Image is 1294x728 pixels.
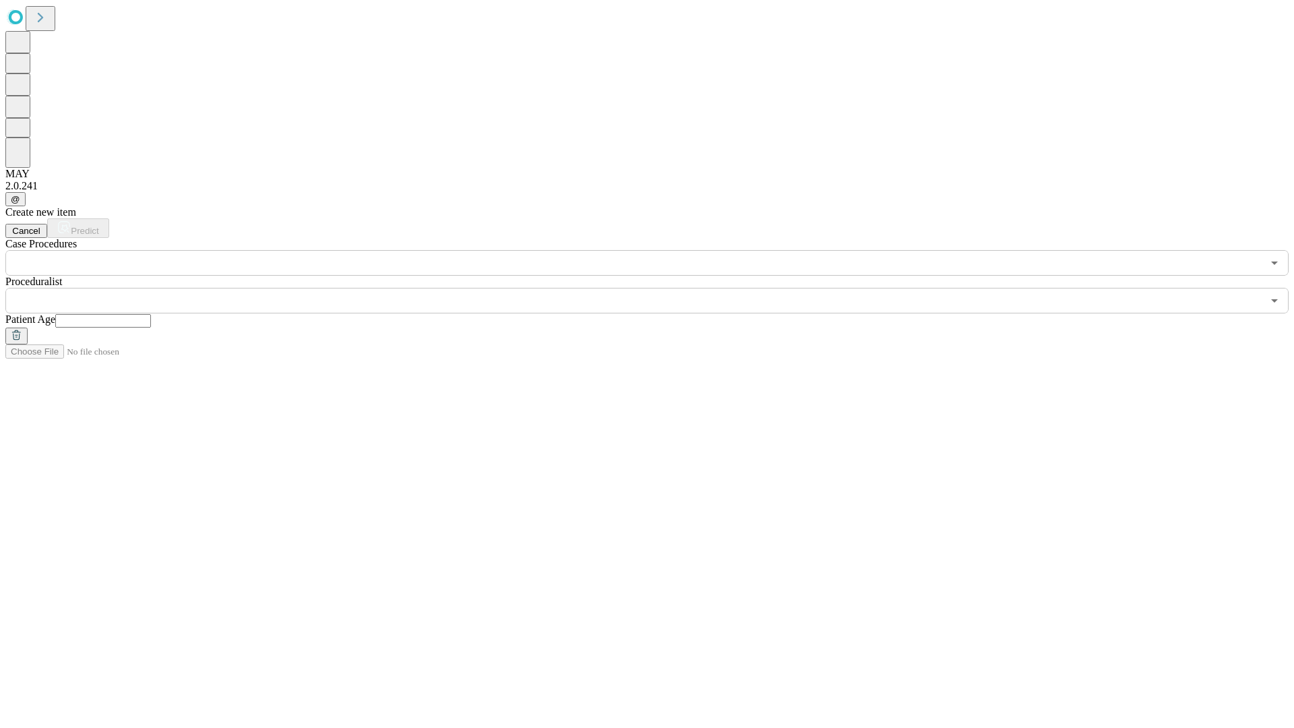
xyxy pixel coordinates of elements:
[5,238,77,249] span: Scheduled Procedure
[1265,291,1284,310] button: Open
[5,224,47,238] button: Cancel
[5,168,1289,180] div: MAY
[5,276,62,287] span: Proceduralist
[5,206,76,218] span: Create new item
[47,218,109,238] button: Predict
[1265,253,1284,272] button: Open
[11,194,20,204] span: @
[5,192,26,206] button: @
[5,180,1289,192] div: 2.0.241
[5,313,55,325] span: Patient Age
[12,226,40,236] span: Cancel
[71,226,98,236] span: Predict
